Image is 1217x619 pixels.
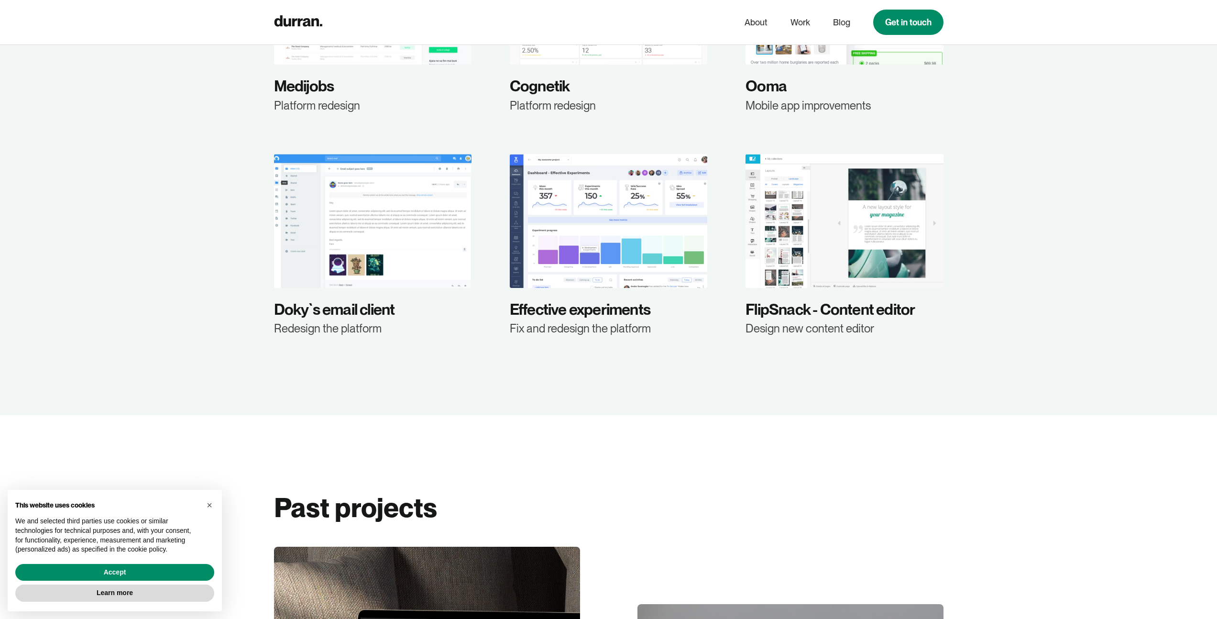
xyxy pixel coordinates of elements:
button: Close this notice [202,497,217,513]
a: Doky`s Email Client ScreenshotDoky`s email clientRedesign the platform [274,154,471,339]
h2: FlipSnack - Content editor [746,299,943,320]
a: Get in touch [873,10,943,35]
p: Design new content editor [746,319,943,339]
img: Doky`s Email Client Screenshot [274,154,471,289]
button: Accept [15,564,214,581]
p: Mobile app improvements [746,96,943,116]
a: Work [790,13,810,32]
a: About [745,13,767,32]
h2: Past projects [274,492,943,524]
a: FlipSnackFlipSnack - Content editorDesign new content editor [746,154,943,339]
img: FlipSnack [746,154,943,289]
a: Effective experimentsEffective experimentsFix and redesign the platform [510,154,707,339]
h2: Ooma [746,76,943,96]
p: We and selected third parties use cookies or similar technologies for technical purposes and, wit... [15,517,199,554]
h2: Cognetik [510,76,707,96]
h2: This website uses cookies [15,501,199,509]
p: Fix and redesign the platform [510,319,707,339]
h2: Doky`s email client [274,299,471,320]
a: home [274,13,322,32]
img: Effective experiments [510,154,707,289]
p: Platform redesign [510,96,707,116]
p: Redesign the platform [274,319,471,339]
a: Blog [833,13,850,32]
button: Learn more [15,585,214,602]
h2: Medijobs [274,76,471,96]
p: Platform redesign [274,96,471,116]
span: × [207,500,212,510]
h2: Effective experiments [510,299,707,320]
